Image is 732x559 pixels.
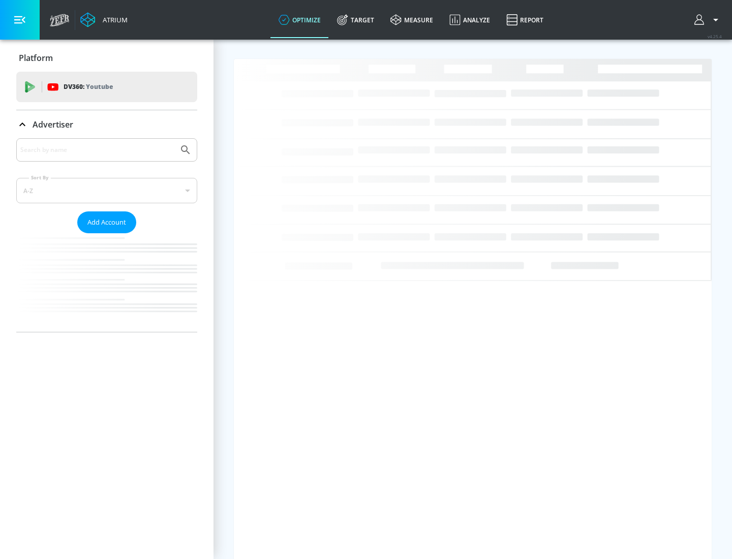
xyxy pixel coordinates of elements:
div: Advertiser [16,138,197,332]
a: optimize [270,2,329,38]
span: Add Account [87,216,126,228]
p: DV360: [64,81,113,92]
span: v 4.25.4 [708,34,722,39]
div: DV360: Youtube [16,72,197,102]
a: Atrium [80,12,128,27]
label: Sort By [29,174,51,181]
p: Platform [19,52,53,64]
div: Advertiser [16,110,197,139]
nav: list of Advertiser [16,233,197,332]
button: Add Account [77,211,136,233]
p: Youtube [86,81,113,92]
div: Atrium [99,15,128,24]
a: Target [329,2,382,38]
a: measure [382,2,441,38]
a: Report [498,2,552,38]
a: Analyze [441,2,498,38]
div: Platform [16,44,197,72]
div: A-Z [16,178,197,203]
p: Advertiser [33,119,73,130]
input: Search by name [20,143,174,157]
